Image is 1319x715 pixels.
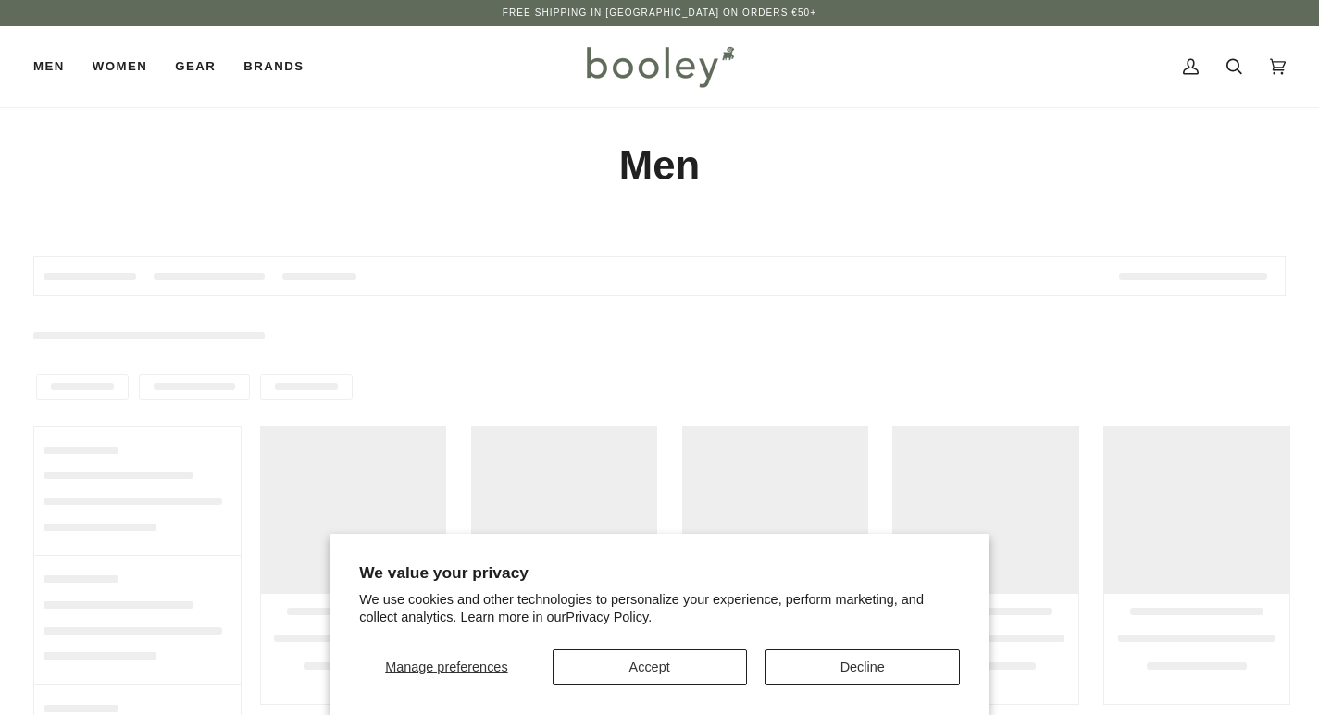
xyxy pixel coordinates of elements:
[230,26,317,107] a: Brands
[33,57,65,76] span: Men
[503,6,816,20] p: Free Shipping in [GEOGRAPHIC_DATA] on Orders €50+
[79,26,161,107] a: Women
[765,649,960,685] button: Decline
[359,563,960,583] h2: We value your privacy
[33,141,1286,191] h1: Men
[33,26,79,107] a: Men
[161,26,230,107] a: Gear
[175,57,216,76] span: Gear
[359,591,960,626] p: We use cookies and other technologies to personalize your experience, perform marketing, and coll...
[359,649,533,685] button: Manage preferences
[93,57,147,76] span: Women
[385,660,507,674] span: Manage preferences
[243,57,304,76] span: Brands
[579,40,740,93] img: Booley
[553,649,747,685] button: Accept
[566,610,652,624] a: Privacy Policy.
